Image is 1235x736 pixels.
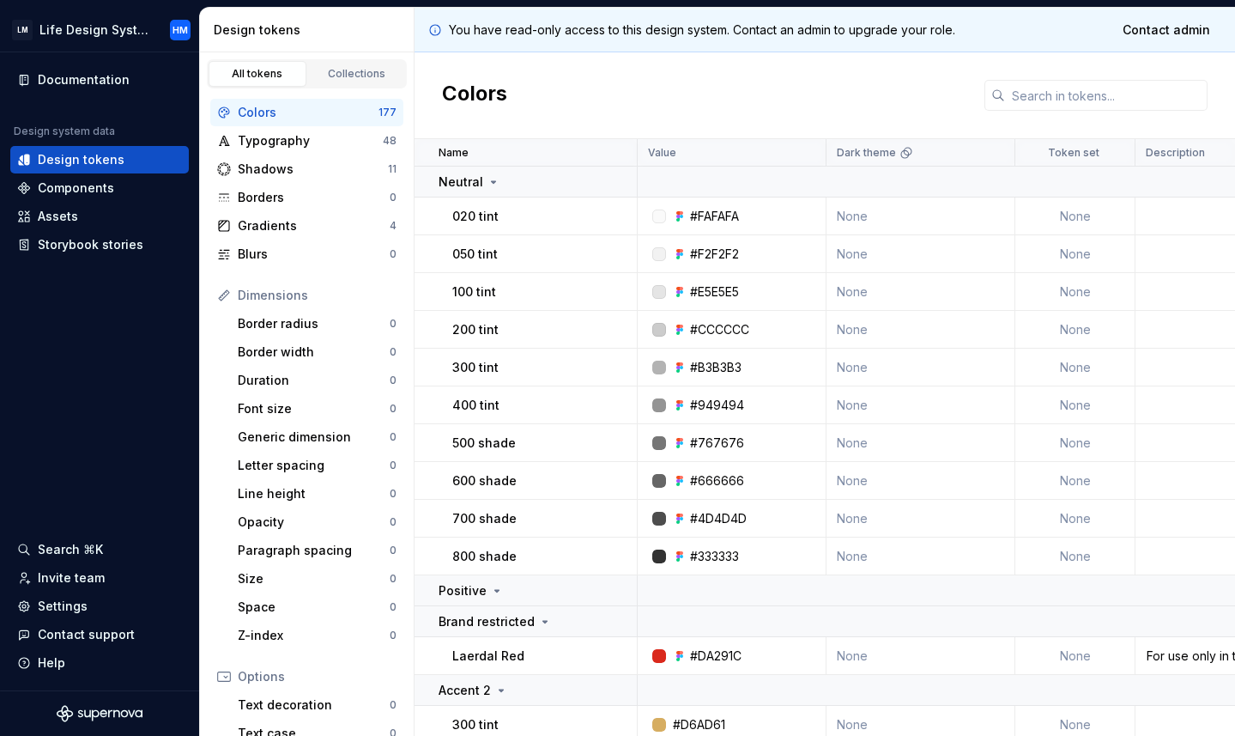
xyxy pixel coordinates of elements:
[439,682,491,699] p: Accent 2
[452,510,517,527] p: 700 shade
[1146,146,1205,160] p: Description
[452,283,496,301] p: 100 tint
[238,485,390,502] div: Line height
[10,536,189,563] button: Search ⌘K
[39,21,149,39] div: Life Design System
[210,127,403,155] a: Typography48
[238,189,390,206] div: Borders
[173,23,188,37] div: HM
[231,338,403,366] a: Border width0
[238,627,390,644] div: Z-index
[390,515,397,529] div: 0
[826,500,1015,538] td: None
[690,359,742,376] div: #B3B3B3
[690,246,739,263] div: #F2F2F2
[1015,424,1135,462] td: None
[210,212,403,240] a: Gradients4
[390,345,397,359] div: 0
[238,400,390,417] div: Font size
[690,648,742,665] div: #DA291C
[388,162,397,176] div: 11
[439,146,469,160] p: Name
[10,203,189,230] a: Assets
[10,231,189,259] a: Storybook stories
[826,637,1015,675] td: None
[38,208,78,225] div: Assets
[14,125,115,138] div: Design system data
[826,311,1015,349] td: None
[826,538,1015,575] td: None
[238,161,388,178] div: Shadows
[390,698,397,712] div: 0
[390,374,397,387] div: 0
[390,402,397,416] div: 0
[648,146,676,160] p: Value
[238,344,390,361] div: Border width
[10,146,189,173] a: Design tokens
[214,21,407,39] div: Design tokens
[390,247,397,261] div: 0
[231,565,403,593] a: Size0
[439,613,535,630] p: Brand restricted
[1048,146,1099,160] p: Token set
[10,649,189,677] button: Help
[238,315,390,332] div: Border radius
[10,174,189,202] a: Components
[452,208,499,225] p: 020 tint
[314,67,400,81] div: Collections
[38,541,103,558] div: Search ⌘K
[390,191,397,204] div: 0
[210,240,403,268] a: Blurs0
[231,593,403,621] a: Space0
[1015,198,1135,235] td: None
[690,321,749,338] div: #CCCCCC
[38,626,135,643] div: Contact support
[10,593,189,620] a: Settings
[690,208,739,225] div: #FAFAFA
[231,423,403,451] a: Generic dimension0
[38,654,65,672] div: Help
[826,462,1015,500] td: None
[238,696,390,714] div: Text decoration
[690,435,744,452] div: #767676
[238,132,383,149] div: Typography
[38,179,114,197] div: Components
[238,514,390,531] div: Opacity
[1015,538,1135,575] td: None
[452,472,517,490] p: 600 shade
[38,71,130,88] div: Documentation
[10,66,189,94] a: Documentation
[390,317,397,331] div: 0
[1015,637,1135,675] td: None
[378,106,397,119] div: 177
[390,572,397,586] div: 0
[383,134,397,148] div: 48
[1015,311,1135,349] td: None
[826,386,1015,424] td: None
[390,600,397,614] div: 0
[238,542,390,559] div: Paragraph spacing
[390,544,397,557] div: 0
[1015,235,1135,273] td: None
[452,548,517,565] p: 800 shade
[231,452,403,479] a: Letter spacing0
[439,582,487,599] p: Positive
[390,629,397,642] div: 0
[1111,15,1221,46] a: Contact admin
[38,236,143,253] div: Storybook stories
[439,173,483,191] p: Neutral
[690,397,744,414] div: #949494
[1123,21,1210,39] span: Contact admin
[231,622,403,649] a: Z-index0
[3,11,196,48] button: LMLife Design SystemHM
[826,349,1015,386] td: None
[826,273,1015,311] td: None
[215,67,300,81] div: All tokens
[1015,386,1135,424] td: None
[1015,349,1135,386] td: None
[231,508,403,536] a: Opacity0
[690,510,747,527] div: #4D4D4D
[1015,462,1135,500] td: None
[57,705,142,722] svg: Supernova Logo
